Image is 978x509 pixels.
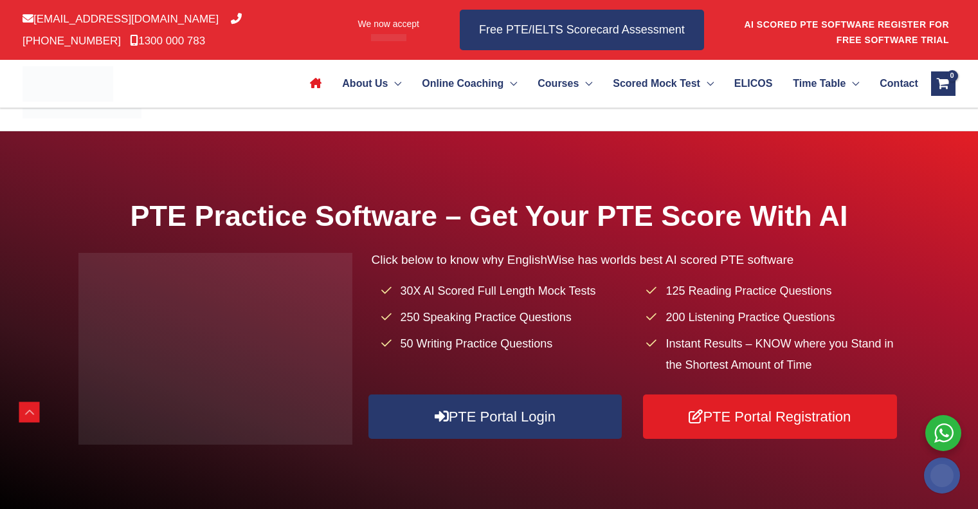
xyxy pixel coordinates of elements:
[527,61,602,106] a: CoursesMenu Toggle
[734,61,773,106] span: ELICOS
[130,35,205,47] a: 1300 000 783
[381,281,635,302] li: 30X AI Scored Full Length Mock Tests
[381,307,635,328] li: 250 Speaking Practice Questions
[78,253,352,445] img: pte-institute-main
[342,61,388,106] span: About Us
[388,61,401,106] span: Menu Toggle
[372,249,900,270] p: Click below to know why EnglishWise has worlds best AI scored PTE software
[371,34,406,41] img: Afterpay-Logo
[743,9,955,51] aside: Header Widget 1
[23,13,242,46] a: [PHONE_NUMBER]
[538,61,579,106] span: Courses
[503,61,517,106] span: Menu Toggle
[422,61,503,106] span: Online Coaching
[646,333,900,376] li: Instant Results – KNOW where you Stand in the Shortest Amount of Time
[332,61,412,106] a: About UsMenu Toggle
[412,61,527,106] a: Online CoachingMenu Toggle
[646,281,900,302] li: 125 Reading Practice Questions
[579,61,592,106] span: Menu Toggle
[846,61,859,106] span: Menu Toggle
[23,66,113,102] img: cropped-ew-logo
[300,61,918,106] nav: Site Navigation: Main Menu
[368,394,622,439] a: PTE Portal Login
[869,61,918,106] a: Contact
[460,10,704,50] a: Free PTE/IELTS Scorecard Assessment
[23,13,219,25] a: [EMAIL_ADDRESS][DOMAIN_NAME]
[602,61,724,106] a: Scored Mock TestMenu Toggle
[793,61,846,106] span: Time Table
[358,17,419,30] span: We now accept
[643,394,896,439] a: PTE Portal Registration
[646,307,900,328] li: 200 Listening Practice Questions
[700,61,714,106] span: Menu Toggle
[78,196,900,236] h1: PTE Practice Software – Get Your PTE Score With AI
[744,19,949,45] a: AI SCORED PTE SOFTWARE REGISTER FOR FREE SOFTWARE TRIAL
[381,333,635,355] li: 50 Writing Practice Questions
[880,61,918,106] span: Contact
[783,61,869,106] a: Time TableMenu Toggle
[724,61,783,106] a: ELICOS
[924,458,960,494] img: svg+xml;base64,PHN2ZyB4bWxucz0iaHR0cDovL3d3dy53My5vcmcvMjAwMC9zdmciIHdpZHRoPSIyMDAiIGhlaWdodD0iMj...
[613,61,700,106] span: Scored Mock Test
[931,71,955,96] a: View Shopping Cart, empty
